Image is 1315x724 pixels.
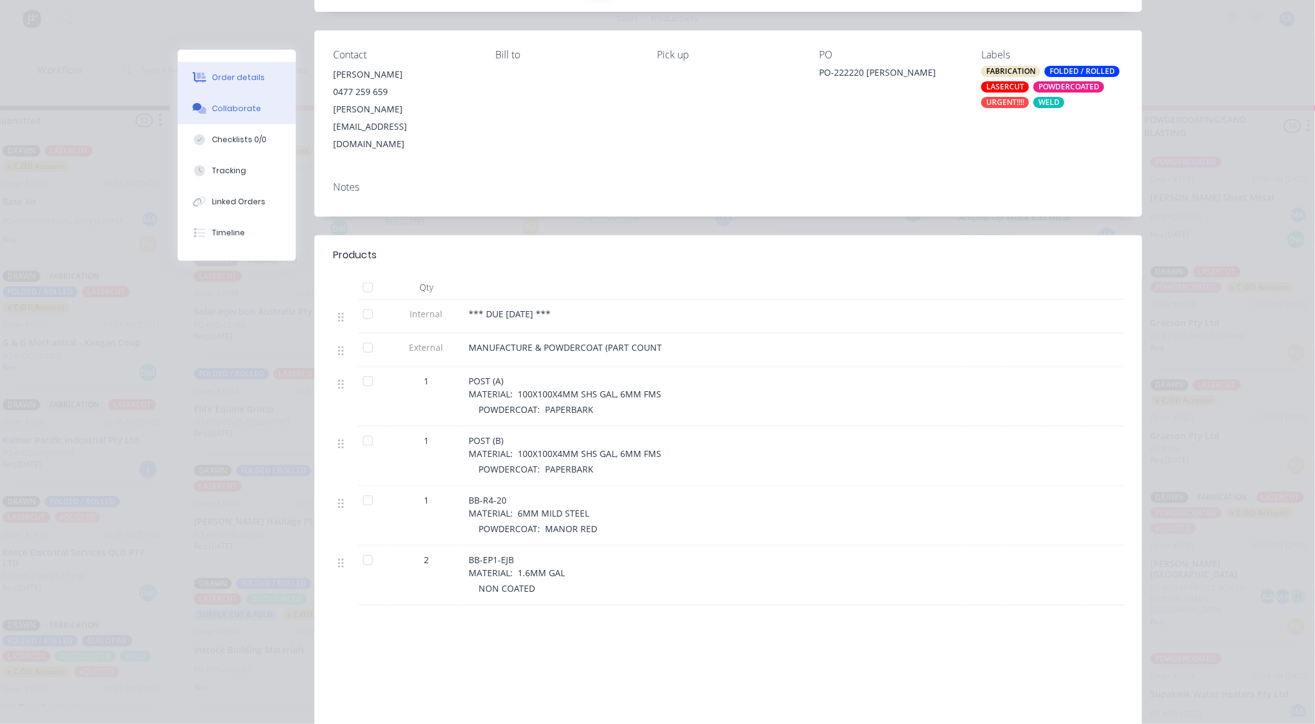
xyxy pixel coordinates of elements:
[469,494,589,519] span: BB-R4-20 MATERIAL: 6MM MILD STEEL
[424,494,429,507] span: 1
[1033,97,1065,108] div: WELD
[389,275,464,300] div: Qty
[981,66,1040,77] div: FABRICATION
[424,553,429,566] span: 2
[479,582,535,594] span: NON COATED
[333,66,475,153] div: [PERSON_NAME]0477 259 659[PERSON_NAME][EMAIL_ADDRESS][DOMAIN_NAME]
[394,307,459,320] span: Internal
[495,49,638,61] div: Bill to
[333,49,475,61] div: Contact
[394,341,459,354] span: External
[981,97,1029,108] div: URGENT!!!!
[469,375,661,400] span: POST (A) MATERIAL: 100X100X4MM SHS GAL, 6MM FMS
[333,101,475,153] div: [PERSON_NAME][EMAIL_ADDRESS][DOMAIN_NAME]
[333,248,377,263] div: Products
[819,49,961,61] div: PO
[479,404,593,415] span: POWDERCOAT: PAPERBARK
[333,66,475,83] div: [PERSON_NAME]
[1033,81,1104,93] div: POWDERCOATED
[213,103,262,114] div: Collaborate
[178,217,296,248] button: Timeline
[657,49,800,61] div: Pick up
[213,227,245,238] div: Timeline
[424,374,429,387] span: 1
[178,62,296,93] button: Order details
[469,342,662,353] span: MANUFACTURE & POWDERCOAT (PART COUNT
[333,181,1124,193] div: Notes
[469,435,661,459] span: POST (B) MATERIAL: 100X100X4MM SHS GAL, 6MM FMS
[178,186,296,217] button: Linked Orders
[479,523,597,535] span: POWDERCOAT: MANOR RED
[469,554,565,579] span: BB-EP1-EJB MATERIAL: 1.6MM GAL
[178,93,296,124] button: Collaborate
[424,434,429,447] span: 1
[178,155,296,186] button: Tracking
[213,165,247,176] div: Tracking
[213,72,265,83] div: Order details
[1045,66,1120,77] div: FOLDED / ROLLED
[213,196,266,207] div: Linked Orders
[981,81,1029,93] div: LASERCUT
[213,134,267,145] div: Checklists 0/0
[819,66,961,83] div: PO-222220 [PERSON_NAME]
[333,83,475,101] div: 0477 259 659
[479,463,593,475] span: POWDERCOAT: PAPERBARK
[981,49,1124,61] div: Labels
[178,124,296,155] button: Checklists 0/0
